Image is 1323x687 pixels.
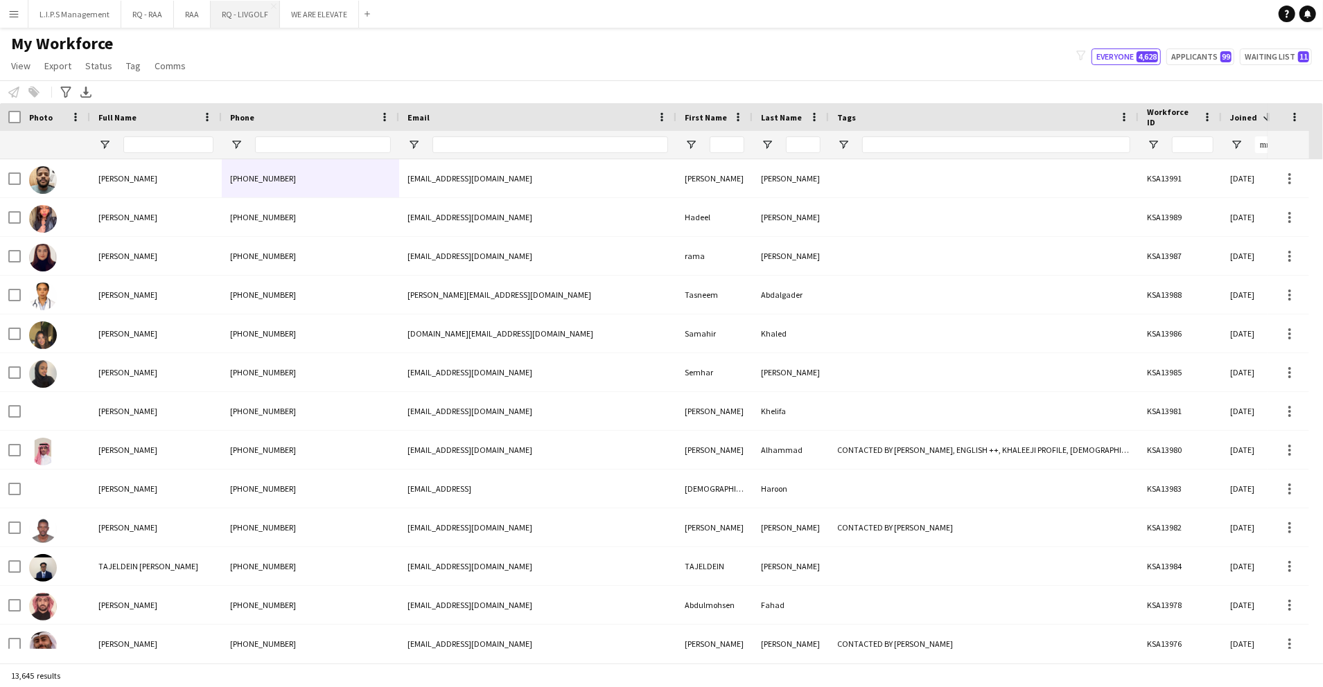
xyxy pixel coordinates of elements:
div: KSA13978 [1139,586,1222,624]
a: Comms [149,57,191,75]
div: rama [676,237,753,275]
span: [PERSON_NAME] [98,173,157,184]
div: KSA13986 [1139,314,1222,353]
span: Tags [837,112,856,123]
div: Khelifa [753,392,829,430]
span: My Workforce [11,33,113,54]
div: [EMAIL_ADDRESS][DOMAIN_NAME] [399,508,676,546]
input: Joined Filter Input [1255,136,1297,153]
span: [PERSON_NAME] [98,639,157,649]
img: Mustafa Yousif [29,515,57,543]
div: [PHONE_NUMBER] [222,198,399,236]
div: [EMAIL_ADDRESS][DOMAIN_NAME] [399,547,676,585]
div: KSA13988 [1139,276,1222,314]
input: Workforce ID Filter Input [1172,136,1214,153]
div: [PERSON_NAME][EMAIL_ADDRESS][DOMAIN_NAME] [399,276,676,314]
span: Workforce ID [1147,107,1197,127]
div: [PHONE_NUMBER] [222,159,399,197]
span: [PERSON_NAME] [98,328,157,339]
app-action-btn: Advanced filters [58,84,74,100]
input: Tags Filter Input [862,136,1130,153]
div: [EMAIL_ADDRESS][DOMAIN_NAME] [399,392,676,430]
div: [PERSON_NAME] [753,159,829,197]
span: [PERSON_NAME] [98,445,157,455]
div: KSA13991 [1139,159,1222,197]
div: Hadeel [676,198,753,236]
div: [DATE] [1222,508,1305,546]
button: Open Filter Menu [837,139,850,151]
div: CONTACTED BY [PERSON_NAME], ENGLISH ++, KHALEEJI PROFILE, [DEMOGRAPHIC_DATA] NATIONAL, TOP HOST/H... [829,431,1139,469]
div: CONTACTED BY [PERSON_NAME] [829,625,1139,663]
img: Abdulmohsen Fahad [29,593,57,621]
div: [DATE] [1222,431,1305,469]
div: [DATE] [1222,625,1305,663]
a: Tag [121,57,146,75]
span: Last Name [761,112,802,123]
div: [PHONE_NUMBER] [222,276,399,314]
div: KSA13976 [1139,625,1222,663]
span: Phone [230,112,254,123]
span: [PERSON_NAME] [98,289,157,300]
div: [EMAIL_ADDRESS][DOMAIN_NAME] [399,353,676,391]
div: [PERSON_NAME] [753,198,829,236]
div: [PERSON_NAME] [753,547,829,585]
img: Ibrahim Omer [29,166,57,194]
div: [EMAIL_ADDRESS][DOMAIN_NAME] [399,625,676,663]
img: Samahir Khaled [29,321,57,349]
div: KSA13982 [1139,508,1222,546]
img: Hadeel Kamal [29,205,57,233]
button: Open Filter Menu [685,139,697,151]
button: RQ - LIVGOLF [211,1,280,28]
span: TAJELDEIN [PERSON_NAME] [98,561,198,571]
span: Export [44,60,71,72]
div: [DATE] [1222,314,1305,353]
span: Status [85,60,112,72]
div: [DATE] [1222,159,1305,197]
div: [PERSON_NAME] [676,392,753,430]
span: Photo [29,112,53,123]
div: [PHONE_NUMBER] [222,237,399,275]
button: WE ARE ELEVATE [280,1,359,28]
div: [PHONE_NUMBER] [222,470,399,508]
div: [PERSON_NAME] [676,508,753,546]
div: KSA13989 [1139,198,1222,236]
div: [DATE] [1222,547,1305,585]
span: [PERSON_NAME] [98,367,157,377]
div: [PHONE_NUMBER] [222,547,399,585]
div: [PERSON_NAME] [753,625,829,663]
app-action-btn: Export XLSX [78,84,94,100]
button: Open Filter Menu [230,139,243,151]
div: [EMAIL_ADDRESS][DOMAIN_NAME] [399,237,676,275]
div: [PERSON_NAME] [753,237,829,275]
span: Email [408,112,430,123]
img: rama haissam [29,244,57,271]
span: First Name [685,112,727,123]
span: Comms [155,60,186,72]
div: [DATE] [1222,586,1305,624]
div: [PERSON_NAME] [753,508,829,546]
span: [PERSON_NAME] [98,600,157,610]
div: TAJELDEIN [676,547,753,585]
button: Everyone4,628 [1092,48,1161,65]
div: CONTACTED BY [PERSON_NAME] [829,508,1139,546]
button: Open Filter Menu [761,139,773,151]
img: Tasneem Abdalgader [29,283,57,310]
span: [PERSON_NAME] [98,406,157,416]
div: [PERSON_NAME] [676,431,753,469]
div: KSA13981 [1139,392,1222,430]
img: TAJELDEIN MOHAMED [29,554,57,582]
div: [DATE] [1222,276,1305,314]
span: [PERSON_NAME] [98,212,157,222]
button: RQ - RAA [121,1,174,28]
button: Waiting list11 [1240,48,1312,65]
img: Ibrahim Alhammad [29,438,57,465]
span: Full Name [98,112,137,123]
button: Open Filter Menu [408,139,420,151]
div: [PHONE_NUMBER] [222,431,399,469]
div: KSA13984 [1139,547,1222,585]
div: Haroon [753,470,829,508]
div: Alhammad [753,431,829,469]
div: [PHONE_NUMBER] [222,314,399,353]
div: [DOMAIN_NAME][EMAIL_ADDRESS][DOMAIN_NAME] [399,314,676,353]
div: [DEMOGRAPHIC_DATA] [676,470,753,508]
